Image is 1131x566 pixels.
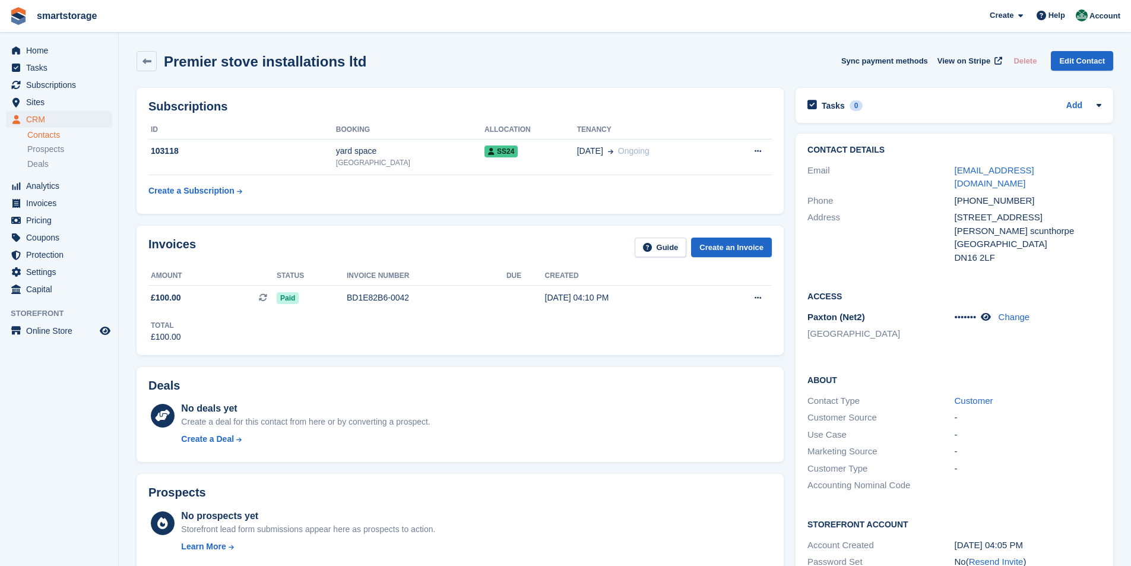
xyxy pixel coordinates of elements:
a: menu [6,94,112,110]
a: Add [1066,99,1082,113]
div: Address [807,211,954,264]
th: ID [148,121,336,140]
span: Deals [27,159,49,170]
h2: Access [807,290,1101,302]
span: Protection [26,246,97,263]
span: Create [990,10,1013,21]
div: [GEOGRAPHIC_DATA] [955,238,1101,251]
a: menu [6,212,112,229]
div: Learn More [181,540,226,553]
div: Customer Type [807,462,954,476]
a: Preview store [98,324,112,338]
div: [GEOGRAPHIC_DATA] [336,157,484,168]
div: [DATE] 04:10 PM [545,292,708,304]
span: Prospects [27,144,64,155]
div: Customer Source [807,411,954,425]
div: 103118 [148,145,336,157]
a: menu [6,77,112,93]
a: Create a Subscription [148,180,242,202]
div: - [955,428,1101,442]
div: No deals yet [181,401,430,416]
span: [DATE] [577,145,603,157]
div: BD1E82B6-0042 [347,292,506,304]
span: Coupons [26,229,97,246]
div: Total [151,320,181,331]
span: £100.00 [151,292,181,304]
a: Edit Contact [1051,51,1113,71]
div: Create a deal for this contact from here or by converting a prospect. [181,416,430,428]
img: stora-icon-8386f47178a22dfd0bd8f6a31ec36ba5ce8667c1dd55bd0f319d3a0aa187defe.svg [9,7,27,25]
th: Tenancy [577,121,722,140]
span: Storefront [11,308,118,320]
h2: Storefront Account [807,518,1101,530]
span: Analytics [26,178,97,194]
div: [PHONE_NUMBER] [955,194,1101,208]
h2: Tasks [822,100,845,111]
span: Ongoing [618,146,650,156]
a: smartstorage [32,6,102,26]
div: [PERSON_NAME] scunthorpe [955,224,1101,238]
div: £100.00 [151,331,181,343]
a: menu [6,264,112,280]
li: [GEOGRAPHIC_DATA] [807,327,954,341]
div: Account Created [807,539,954,552]
span: Invoices [26,195,97,211]
span: SS24 [484,146,518,157]
div: - [955,411,1101,425]
div: DN16 2LF [955,251,1101,265]
div: Contact Type [807,394,954,408]
a: Change [999,312,1030,322]
a: menu [6,281,112,298]
div: Marketing Source [807,445,954,459]
a: [EMAIL_ADDRESS][DOMAIN_NAME] [955,165,1034,189]
span: CRM [26,111,97,128]
a: Guide [635,238,687,257]
div: Phone [807,194,954,208]
span: Capital [26,281,97,298]
a: Learn More [181,540,435,553]
a: menu [6,111,112,128]
a: menu [6,178,112,194]
a: Deals [27,158,112,170]
th: Status [277,267,347,286]
h2: Deals [148,379,180,393]
th: Amount [148,267,277,286]
span: Sites [26,94,97,110]
th: Created [545,267,708,286]
div: [STREET_ADDRESS] [955,211,1101,224]
span: Online Store [26,322,97,339]
span: Pricing [26,212,97,229]
a: View on Stripe [933,51,1005,71]
div: Create a Deal [181,433,234,445]
a: Create a Deal [181,433,430,445]
a: menu [6,59,112,76]
span: ••••••• [955,312,977,322]
th: Invoice number [347,267,506,286]
img: Peter Britcliffe [1076,10,1088,21]
h2: About [807,374,1101,385]
span: Paxton (Net2) [807,312,865,322]
div: Use Case [807,428,954,442]
div: - [955,462,1101,476]
div: Create a Subscription [148,185,235,197]
div: Accounting Nominal Code [807,479,954,492]
div: No prospects yet [181,509,435,523]
h2: Invoices [148,238,196,257]
div: 0 [850,100,863,111]
a: menu [6,246,112,263]
h2: Subscriptions [148,100,772,113]
span: Subscriptions [26,77,97,93]
a: Create an Invoice [691,238,772,257]
a: menu [6,229,112,246]
div: yard space [336,145,484,157]
span: View on Stripe [937,55,990,67]
th: Allocation [484,121,577,140]
a: menu [6,42,112,59]
span: Account [1089,10,1120,22]
div: Storefront lead form submissions appear here as prospects to action. [181,523,435,536]
a: Contacts [27,129,112,141]
h2: Contact Details [807,146,1101,155]
a: menu [6,322,112,339]
th: Booking [336,121,484,140]
span: Settings [26,264,97,280]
